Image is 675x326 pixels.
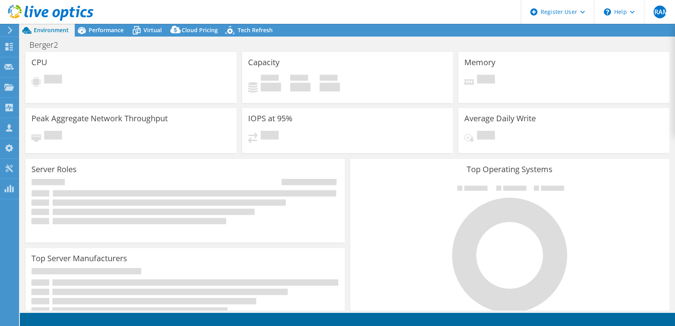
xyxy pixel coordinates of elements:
span: Performance [89,26,124,34]
span: Cloud Pricing [182,26,218,34]
span: Tech Refresh [238,26,273,34]
h4: 0 GiB [290,83,310,91]
span: Used [261,75,279,83]
h3: Average Daily Write [464,114,536,123]
span: Environment [34,26,69,34]
h3: Memory [464,58,495,67]
span: Pending [477,131,495,142]
svg: \n [604,8,611,16]
h3: Capacity [248,58,279,67]
h3: Server Roles [31,165,77,174]
span: Pending [477,75,495,85]
h3: CPU [31,58,47,67]
h3: Top Operating Systems [356,165,663,174]
span: ERAM [654,6,666,18]
h3: IOPS at 95% [248,114,293,123]
span: Pending [44,131,62,142]
h4: 0 GiB [320,83,340,91]
h4: 0 GiB [261,83,281,91]
span: Total [320,75,337,83]
span: Pending [44,75,62,85]
h3: Top Server Manufacturers [31,254,127,263]
span: Virtual [144,26,162,34]
h1: Berger2 [26,41,70,49]
span: Pending [261,131,279,142]
span: Free [290,75,308,83]
h3: Peak Aggregate Network Throughput [31,114,168,123]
